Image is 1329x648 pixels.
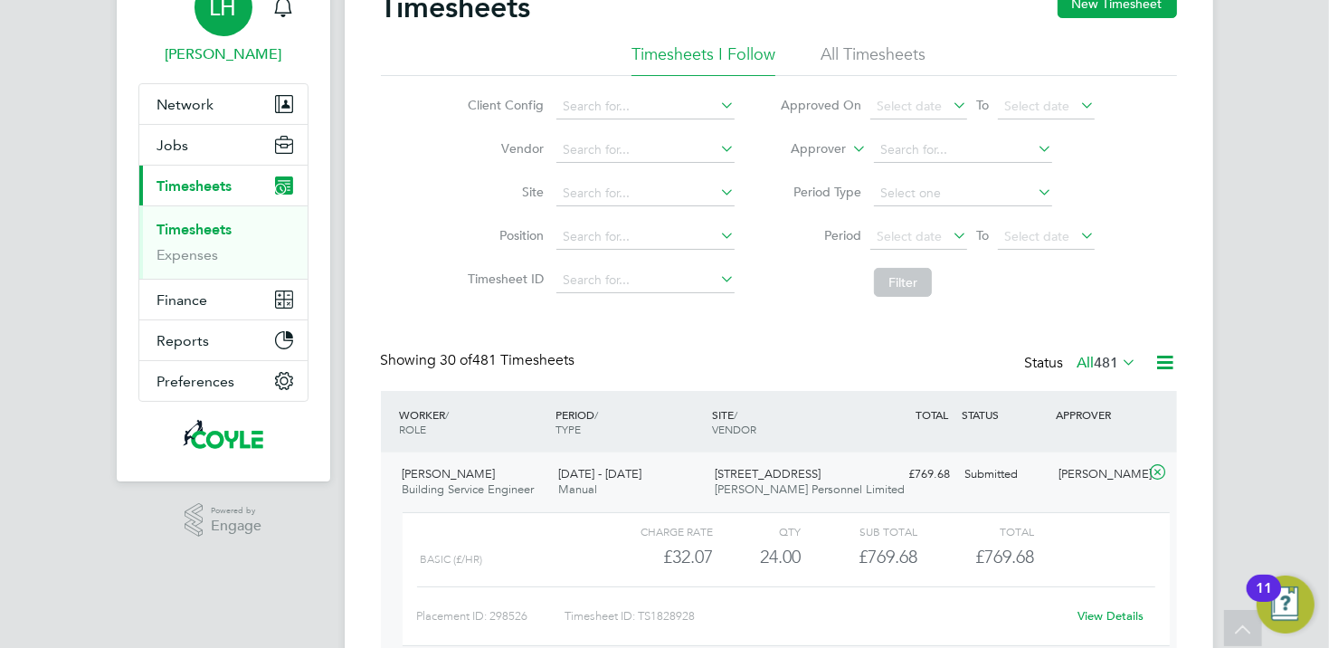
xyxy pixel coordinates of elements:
[157,332,210,349] span: Reports
[780,97,861,113] label: Approved On
[462,227,544,243] label: Position
[821,43,926,76] li: All Timesheets
[631,43,775,76] li: Timesheets I Follow
[139,125,308,165] button: Jobs
[874,181,1052,206] input: Select one
[1051,398,1145,431] div: APPROVER
[715,481,905,497] span: [PERSON_NAME] Personnel Limited
[157,291,208,309] span: Finance
[462,271,544,287] label: Timesheet ID
[971,93,994,117] span: To
[780,184,861,200] label: Period Type
[595,520,712,542] div: Charge rate
[157,373,235,390] span: Preferences
[715,466,821,481] span: [STREET_ADDRESS]
[801,520,917,542] div: Sub Total
[734,407,737,422] span: /
[139,361,308,401] button: Preferences
[975,546,1034,567] span: £769.68
[421,553,483,566] span: Basic (£/HR)
[1256,588,1272,612] div: 11
[1257,576,1315,634] button: Open Resource Center, 11 new notifications
[157,137,189,154] span: Jobs
[1004,228,1069,244] span: Select date
[874,268,932,297] button: Filter
[874,138,1052,163] input: Search for...
[556,94,735,119] input: Search for...
[157,246,219,263] a: Expenses
[1077,608,1144,624] a: View Details
[395,398,552,445] div: WORKER
[801,542,917,572] div: £769.68
[138,43,309,65] span: Liam Hargate
[157,96,214,113] span: Network
[139,280,308,319] button: Finance
[565,602,1067,631] div: Timesheet ID: TS1828928
[211,503,261,519] span: Powered by
[764,140,846,158] label: Approver
[403,481,535,497] span: Building Service Engineer
[139,320,308,360] button: Reports
[713,520,801,542] div: QTY
[877,228,942,244] span: Select date
[555,422,581,436] span: TYPE
[462,97,544,113] label: Client Config
[157,221,233,238] a: Timesheets
[462,140,544,157] label: Vendor
[139,166,308,205] button: Timesheets
[707,398,864,445] div: SITE
[712,422,756,436] span: VENDOR
[211,519,261,534] span: Engage
[1025,351,1141,376] div: Status
[1051,460,1145,490] div: [PERSON_NAME]
[139,205,308,279] div: Timesheets
[594,407,598,422] span: /
[441,351,575,369] span: 481 Timesheets
[558,466,641,481] span: [DATE] - [DATE]
[183,420,263,449] img: coyles-logo-retina.png
[713,542,801,572] div: 24.00
[971,224,994,247] span: To
[556,268,735,293] input: Search for...
[556,181,735,206] input: Search for...
[864,460,958,490] div: £769.68
[157,177,233,195] span: Timesheets
[185,503,261,538] a: Powered byEngage
[1077,354,1137,372] label: All
[1004,98,1069,114] span: Select date
[139,84,308,124] button: Network
[877,98,942,114] span: Select date
[551,398,707,445] div: PERIOD
[462,184,544,200] label: Site
[1095,354,1119,372] span: 481
[417,602,565,631] div: Placement ID: 298526
[441,351,473,369] span: 30 of
[558,481,597,497] span: Manual
[916,407,949,422] span: TOTAL
[958,398,1052,431] div: STATUS
[958,460,1052,490] div: Submitted
[446,407,450,422] span: /
[556,224,735,250] input: Search for...
[780,227,861,243] label: Period
[556,138,735,163] input: Search for...
[400,422,427,436] span: ROLE
[403,466,496,481] span: [PERSON_NAME]
[917,520,1034,542] div: Total
[381,351,579,370] div: Showing
[138,420,309,449] a: Go to home page
[595,542,712,572] div: £32.07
